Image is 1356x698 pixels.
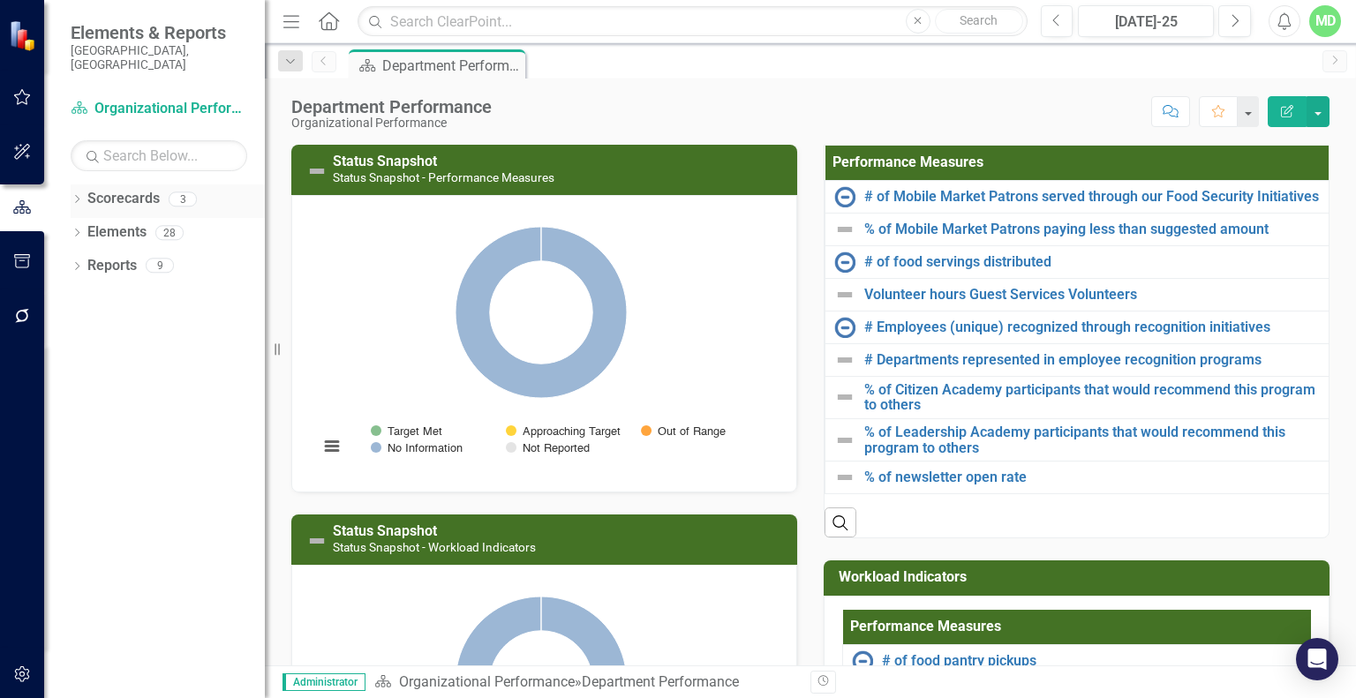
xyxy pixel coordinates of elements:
td: Double-Click to Edit Right Click for Context Menu [825,343,1330,376]
button: Show Out of Range [641,424,725,438]
div: Department Performance [291,97,492,116]
div: 3 [169,191,197,206]
img: Not Defined [834,387,855,408]
div: Department Performance [582,673,739,690]
a: Scorecards [87,189,160,209]
img: No Information [834,251,855,273]
div: Open Intercom Messenger [1296,638,1338,680]
a: # of food pantry pickups [882,653,1309,669]
img: ClearPoint Strategy [9,19,41,51]
small: [GEOGRAPHIC_DATA], [GEOGRAPHIC_DATA] [71,43,247,72]
td: Double-Click to Edit Right Click for Context Menu [825,213,1330,245]
img: No Information [852,650,873,672]
button: Show Target Met [371,424,441,438]
a: Organizational Performance [71,99,247,119]
div: Organizational Performance [291,116,492,130]
button: [DATE]-25 [1078,5,1214,37]
img: Not Defined [834,219,855,240]
a: Reports [87,256,137,276]
button: Search [935,9,1023,34]
button: Show Not Reported [506,441,590,454]
button: Show No Information [371,441,462,454]
td: Double-Click to Edit Right Click for Context Menu [825,278,1330,311]
h3: Workload Indicators [839,569,1321,585]
td: Double-Click to Edit Right Click for Context Menu [825,419,1330,462]
a: Status Snapshot [333,153,437,169]
small: Status Snapshot - Performance Measures [333,170,554,184]
img: Not Defined [306,161,328,182]
img: No Information [834,317,855,338]
a: # Departments represented in employee recognition programs [864,352,1321,368]
div: Chart. Highcharts interactive chart. [310,209,779,474]
svg: Interactive chart [310,209,772,474]
span: Elements & Reports [71,22,247,43]
td: Double-Click to Edit Right Click for Context Menu [825,311,1330,343]
button: Show Approaching Target [506,424,621,438]
a: % of newsletter open rate [864,469,1321,485]
img: No Information [834,186,855,207]
a: Organizational Performance [399,673,575,690]
div: 9 [146,259,174,274]
img: Not Defined [834,349,855,371]
td: Double-Click to Edit Right Click for Context Menu [825,245,1330,278]
span: Administrator [282,673,365,691]
a: # of Mobile Market Patrons served through our Food Security Initiatives [864,189,1321,205]
a: Status Snapshot [333,522,437,539]
td: Double-Click to Edit Right Click for Context Menu [825,180,1330,213]
div: [DATE]-25 [1084,11,1208,33]
img: Not Defined [834,430,855,451]
input: Search Below... [71,140,247,171]
td: Double-Click to Edit Right Click for Context Menu [825,376,1330,418]
td: Double-Click to Edit Right Click for Context Menu [843,644,1319,677]
a: % of Mobile Market Patrons paying less than suggested amount [864,221,1321,237]
div: 28 [155,225,184,240]
div: Department Performance [382,55,521,77]
path: No Information, 3. [456,227,627,398]
button: View chart menu, Chart [320,434,344,459]
td: Double-Click to Edit Right Click for Context Menu [825,462,1330,494]
a: Volunteer hours Guest Services Volunteers [864,287,1321,303]
a: Elements [87,222,147,243]
img: Not Defined [834,284,855,305]
div: » [374,672,797,693]
img: Not Defined [306,530,328,552]
a: # of food servings distributed [864,254,1321,270]
a: % of Leadership Academy participants that would recommend this program to others [864,424,1321,455]
a: # Employees (unique) recognized through recognition initiatives [864,319,1321,335]
button: MD [1309,5,1341,37]
input: Search ClearPoint... [358,6,1027,37]
a: % of Citizen Academy participants that would recommend this program to others [864,382,1321,413]
img: Not Defined [834,467,855,488]
span: Search [960,13,998,27]
small: Status Snapshot - Workload Indicators [333,540,536,554]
